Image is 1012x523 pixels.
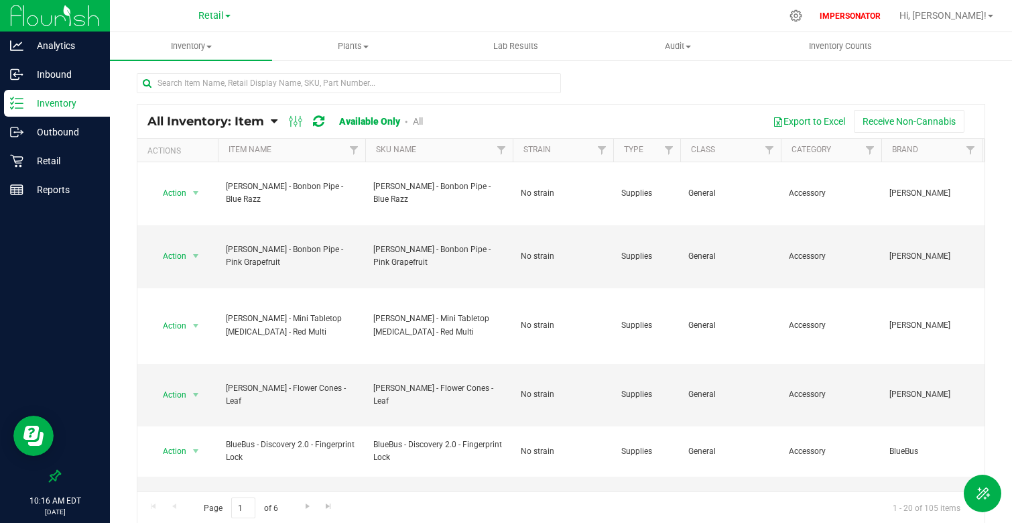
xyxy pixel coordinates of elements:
span: Action [151,386,187,404]
p: Analytics [23,38,104,54]
span: Accessory [789,388,873,401]
span: select [188,386,204,404]
input: 1 [231,498,255,518]
a: Type [624,145,643,154]
span: Accessory [789,319,873,332]
span: select [188,247,204,266]
a: Go to the next page [298,498,317,516]
inline-svg: Inventory [10,97,23,110]
span: General [688,445,773,458]
div: Manage settings [787,9,804,22]
span: Action [151,316,187,335]
span: Lab Results [475,40,556,52]
span: Retail [198,10,224,21]
inline-svg: Reports [10,183,23,196]
p: Inventory [23,95,104,111]
a: Inventory Counts [759,32,922,60]
span: Accessory [789,250,873,263]
inline-svg: Outbound [10,125,23,139]
span: [PERSON_NAME] - Bonbon Pipe - Blue Razz [226,180,357,206]
span: BlueBus [889,445,974,458]
span: select [188,442,204,461]
span: [PERSON_NAME] [889,319,974,332]
span: [PERSON_NAME] - Mini Tabletop [MEDICAL_DATA] - Red Multi [226,312,357,338]
a: All [413,116,423,127]
span: select [188,184,204,202]
span: [PERSON_NAME] [889,250,974,263]
a: Plants [272,32,434,60]
span: Action [151,184,187,202]
span: [PERSON_NAME] - Flower Cones - Leaf [226,382,357,408]
a: Filter [591,139,613,162]
span: General [688,388,773,401]
inline-svg: Analytics [10,39,23,52]
span: [PERSON_NAME] [889,388,974,401]
a: Brand [892,145,918,154]
span: Hi, [PERSON_NAME]! [899,10,987,21]
span: General [688,319,773,332]
a: Go to the last page [319,498,338,516]
inline-svg: Retail [10,154,23,168]
p: [DATE] [6,507,104,517]
p: Outbound [23,124,104,140]
a: Filter [960,139,982,162]
span: No strain [521,388,605,401]
div: Actions [147,146,212,156]
button: Toggle Menu [964,475,1001,512]
span: [PERSON_NAME] - Bonbon Pipe - Blue Razz [373,180,505,206]
span: Audit [598,40,759,52]
a: Lab Results [435,32,597,60]
span: Accessory [789,445,873,458]
span: General [688,187,773,200]
a: SKU Name [376,145,416,154]
span: Supplies [621,187,672,200]
a: Filter [759,139,781,162]
a: Filter [343,139,365,162]
span: Supplies [621,319,672,332]
span: Action [151,247,187,266]
iframe: Resource center [13,416,54,456]
span: Plants [273,40,434,52]
span: Supplies [621,388,672,401]
span: BlueBus - Discovery 2.0 - Fingerprint Lock [373,439,505,464]
p: Reports [23,182,104,198]
span: Inventory [110,40,272,52]
span: BlueBus - Discovery 2.0 - Fingerprint Lock [226,439,357,464]
span: No strain [521,445,605,458]
span: Inventory Counts [791,40,890,52]
p: IMPERSONATOR [814,10,886,22]
a: Available Only [339,116,400,127]
label: Pin the sidebar to full width on large screens [48,469,62,483]
span: select [188,316,204,335]
span: No strain [521,187,605,200]
span: Action [151,442,187,461]
span: Accessory [789,187,873,200]
span: [PERSON_NAME] - Mini Tabletop [MEDICAL_DATA] - Red Multi [373,312,505,338]
a: Inventory [110,32,272,60]
span: Page of 6 [192,498,289,518]
button: Export to Excel [764,110,854,133]
p: Retail [23,153,104,169]
span: All Inventory: Item [147,114,264,129]
span: 1 - 20 of 105 items [882,498,971,518]
span: [PERSON_NAME] - Bonbon Pipe - Pink Grapefruit [226,243,357,269]
a: Item Name [229,145,271,154]
a: All Inventory: Item [147,114,271,129]
span: General [688,250,773,263]
a: Filter [491,139,513,162]
span: [PERSON_NAME] - Bonbon Pipe - Pink Grapefruit [373,243,505,269]
span: No strain [521,319,605,332]
span: Supplies [621,445,672,458]
span: Supplies [621,250,672,263]
p: Inbound [23,66,104,82]
p: 10:16 AM EDT [6,495,104,507]
span: [PERSON_NAME] - Flower Cones - Leaf [373,382,505,408]
input: Search Item Name, Retail Display Name, SKU, Part Number... [137,73,561,93]
inline-svg: Inbound [10,68,23,81]
span: No strain [521,250,605,263]
a: Strain [523,145,551,154]
span: [PERSON_NAME] [889,187,974,200]
a: Category [792,145,831,154]
a: Filter [859,139,881,162]
a: Class [691,145,715,154]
